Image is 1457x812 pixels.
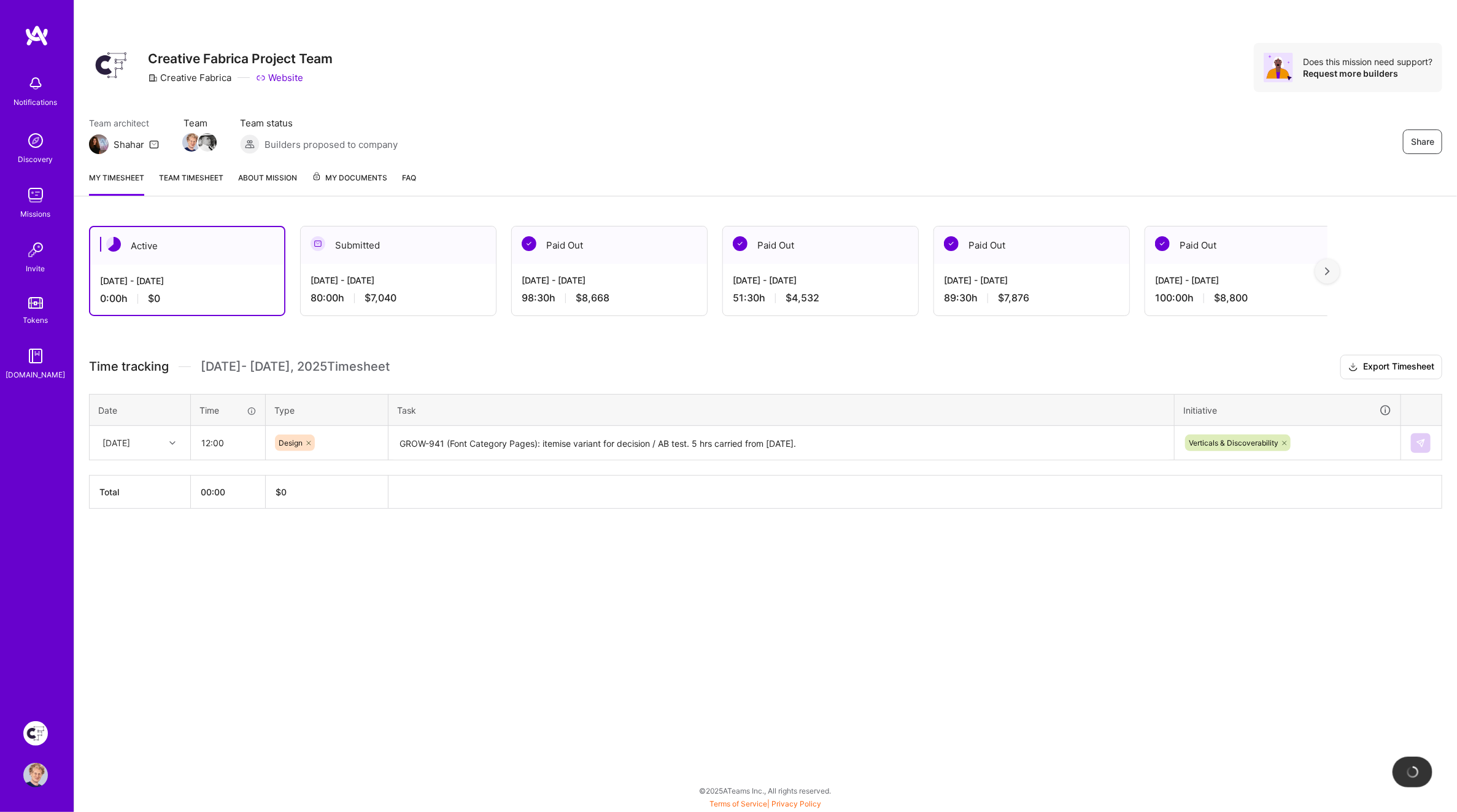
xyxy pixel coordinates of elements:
div: Paid Out [723,226,918,264]
h3: Creative Fabrica Project Team [148,51,333,66]
i: icon CompanyGray [148,73,158,83]
th: Date [90,394,191,426]
a: Privacy Policy [771,799,821,808]
span: Builders proposed to company [265,138,398,151]
img: Paid Out [522,236,536,251]
i: icon Mail [149,139,159,149]
div: Tokens [23,314,48,327]
img: Paid Out [1155,236,1170,251]
i: icon Download [1348,361,1358,374]
i: icon Chevron [169,440,176,446]
div: Submitted [301,226,496,264]
div: Paid Out [934,226,1129,264]
img: Paid Out [733,236,748,251]
img: Builders proposed to company [240,134,260,154]
img: discovery [23,128,48,153]
img: Invite [23,238,48,262]
span: | [709,799,821,808]
div: Time [199,404,257,417]
div: Invite [26,262,45,275]
img: Creative Fabrica Project Team [23,721,48,746]
img: Submit [1416,438,1426,448]
span: $ 0 [276,487,287,497]
div: [DATE] - [DATE] [311,274,486,287]
a: Terms of Service [709,799,767,808]
div: Does this mission need support? [1303,56,1432,68]
div: Notifications [14,96,58,109]
img: right [1325,267,1330,276]
div: Shahar [114,138,144,151]
span: $8,800 [1214,292,1248,304]
div: Active [90,227,284,265]
button: Share [1403,130,1442,154]
a: About Mission [238,171,297,196]
span: My Documents [312,171,387,185]
div: [DATE] - [DATE] [733,274,908,287]
th: 00:00 [191,476,266,509]
div: 98:30 h [522,292,697,304]
div: 89:30 h [944,292,1119,304]
a: Team Member Avatar [199,132,215,153]
textarea: GROW-941 (Font Category Pages): itemise variant for decision / AB test. 5 hrs carried from [DATE]. [390,427,1173,460]
a: User Avatar [20,763,51,787]
span: $0 [148,292,160,305]
img: Active [106,237,121,252]
a: Creative Fabrica Project Team [20,721,51,746]
img: Company Logo [89,43,133,87]
div: [DATE] [102,436,130,449]
img: teamwork [23,183,48,207]
div: Paid Out [1145,226,1340,264]
input: HH:MM [191,427,265,459]
img: Avatar [1264,53,1293,82]
span: $7,876 [998,292,1029,304]
div: [DATE] - [DATE] [522,274,697,287]
img: bell [23,71,48,96]
span: $7,040 [365,292,396,304]
th: Type [266,394,388,426]
span: Team [184,117,215,130]
div: Request more builders [1303,68,1432,79]
button: Export Timesheet [1340,355,1442,379]
div: 0:00 h [100,292,274,305]
img: loading [1404,764,1420,780]
div: 80:00 h [311,292,486,304]
th: Total [90,476,191,509]
a: Team timesheet [159,171,223,196]
img: Team Architect [89,134,109,154]
a: My timesheet [89,171,144,196]
span: [DATE] - [DATE] , 2025 Timesheet [201,359,390,374]
img: Submitted [311,236,325,251]
div: © 2025 ATeams Inc., All rights reserved. [74,775,1457,806]
span: Time tracking [89,359,169,374]
div: 51:30 h [733,292,908,304]
a: FAQ [402,171,416,196]
th: Task [388,394,1175,426]
a: Website [256,71,303,84]
div: Initiative [1183,403,1392,417]
div: [DATE] - [DATE] [100,274,274,287]
span: Design [279,438,303,447]
span: Team architect [89,117,159,130]
div: Discovery [18,153,53,166]
span: $8,668 [576,292,609,304]
img: tokens [28,297,43,309]
a: My Documents [312,171,387,196]
span: Verticals & Discoverability [1189,438,1278,447]
span: $4,532 [786,292,819,304]
div: [DOMAIN_NAME] [6,368,66,381]
img: Team Member Avatar [198,133,217,152]
div: 100:00 h [1155,292,1331,304]
img: Team Member Avatar [182,133,201,152]
a: Team Member Avatar [184,132,199,153]
img: User Avatar [23,763,48,787]
span: Team status [240,117,398,130]
img: guide book [23,344,48,368]
div: Paid Out [512,226,707,264]
div: [DATE] - [DATE] [1155,274,1331,287]
div: null [1411,433,1432,453]
div: Missions [21,207,51,220]
span: Share [1411,136,1434,148]
div: [DATE] - [DATE] [944,274,1119,287]
img: logo [25,25,49,47]
img: Paid Out [944,236,959,251]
